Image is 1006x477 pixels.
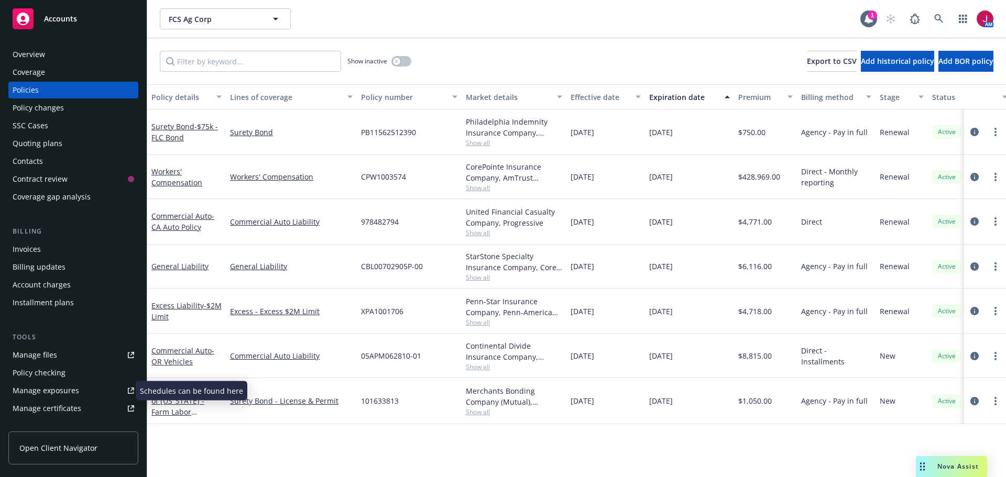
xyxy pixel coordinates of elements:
[466,273,562,282] span: Show all
[8,364,138,381] a: Policy checking
[936,127,957,137] span: Active
[8,99,138,116] a: Policy changes
[645,84,734,109] button: Expiration date
[953,8,974,29] a: Switch app
[466,340,562,362] div: Continental Divide Insurance Company, Berkshire Hathaway Homestate Companies (BHHC)
[989,350,1002,362] a: more
[571,350,594,361] span: [DATE]
[738,171,780,182] span: $428,969.00
[968,350,981,362] a: circleInformation
[8,259,138,275] a: Billing updates
[13,259,65,275] div: Billing updates
[738,216,772,227] span: $4,771.00
[8,418,138,435] a: Manage claims
[649,261,673,272] span: [DATE]
[936,172,957,182] span: Active
[8,117,138,134] a: SSC Cases
[466,296,562,318] div: Penn-Star Insurance Company, Penn-America Group, Amwins
[904,8,925,29] a: Report a Bug
[8,46,138,63] a: Overview
[13,241,41,258] div: Invoices
[571,171,594,182] span: [DATE]
[968,215,981,228] a: circleInformation
[571,395,594,406] span: [DATE]
[937,462,979,471] span: Nova Assist
[880,171,910,182] span: Renewal
[466,206,562,228] div: United Financial Casualty Company, Progressive
[13,418,65,435] div: Manage claims
[13,82,39,98] div: Policies
[880,395,895,406] span: New
[466,407,562,416] span: Show all
[230,216,353,227] a: Commercial Auto Liability
[989,260,1002,273] a: more
[13,400,81,417] div: Manage certificates
[880,216,910,227] span: Renewal
[989,171,1002,183] a: more
[968,260,981,273] a: circleInformation
[151,211,214,232] a: Commercial Auto
[466,251,562,273] div: StarStone Specialty Insurance Company, Core Specialty, Amwins
[649,306,673,317] span: [DATE]
[801,261,868,272] span: Agency - Pay in full
[169,14,259,25] span: FCS Ag Corp
[151,167,202,187] a: Workers' Compensation
[8,188,138,205] a: Coverage gap analysis
[880,306,910,317] span: Renewal
[226,84,357,109] button: Lines of coverage
[801,127,868,138] span: Agency - Pay in full
[8,276,138,293] a: Account charges
[8,4,138,34] a: Accounts
[13,117,48,134] div: SSC Cases
[466,161,562,183] div: CorePointe Insurance Company, AmTrust Financial Services, Risico Insurance Services, Inc.
[861,51,934,72] button: Add historical policy
[880,127,910,138] span: Renewal
[801,395,868,406] span: Agency - Pay in full
[861,56,934,66] span: Add historical policy
[230,127,353,138] a: Surety Bond
[936,262,957,271] span: Active
[19,442,97,453] span: Open Client Navigator
[968,305,981,317] a: circleInformation
[230,261,353,272] a: General Liability
[8,294,138,311] a: Installment plans
[151,121,218,142] a: Surety Bond
[738,306,772,317] span: $4,718.00
[8,64,138,81] a: Coverage
[151,346,214,367] a: Commercial Auto
[8,171,138,187] a: Contract review
[466,362,562,371] span: Show all
[13,171,68,187] div: Contract review
[13,153,43,170] div: Contacts
[989,395,1002,407] a: more
[151,346,214,367] span: - OR Vehicles
[880,261,910,272] span: Renewal
[649,350,673,361] span: [DATE]
[230,92,341,103] div: Lines of coverage
[936,396,957,406] span: Active
[230,350,353,361] a: Commercial Auto Liability
[936,217,957,226] span: Active
[977,10,993,27] img: photo
[13,135,62,152] div: Quoting plans
[147,84,226,109] button: Policy details
[566,84,645,109] button: Effective date
[8,382,138,399] a: Manage exposures
[916,456,987,477] button: Nova Assist
[868,10,877,20] div: 1
[649,395,673,406] span: [DATE]
[738,92,781,103] div: Premium
[361,127,416,138] span: PB11562512390
[8,347,138,363] a: Manage files
[734,84,797,109] button: Premium
[466,138,562,147] span: Show all
[876,84,928,109] button: Stage
[738,350,772,361] span: $8,815.00
[160,51,341,72] input: Filter by keyword...
[8,226,138,237] div: Billing
[571,261,594,272] span: [DATE]
[880,8,901,29] a: Start snowing
[649,216,673,227] span: [DATE]
[797,84,876,109] button: Billing method
[8,135,138,152] a: Quoting plans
